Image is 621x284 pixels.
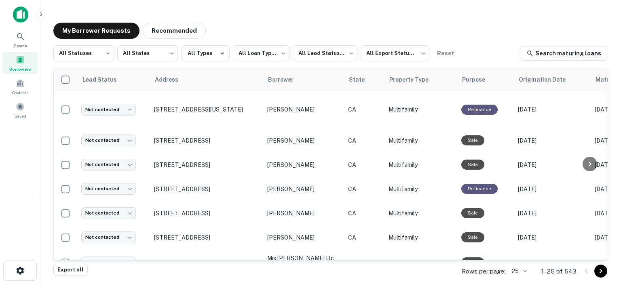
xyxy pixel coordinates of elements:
p: Multifamily [389,105,453,114]
p: [STREET_ADDRESS] [154,137,259,144]
div: All States [117,43,178,64]
p: CA [348,233,380,242]
p: [PERSON_NAME] [267,160,340,169]
th: State [344,68,384,91]
button: Recommended [143,23,206,39]
p: Multifamily [389,136,453,145]
p: [STREET_ADDRESS][US_STATE] [154,106,259,113]
span: Borrowers [9,66,31,72]
span: Address [155,75,189,84]
div: Sale [461,232,484,242]
a: Borrowers [2,52,38,74]
span: Origination Date [519,75,576,84]
span: Borrower [268,75,304,84]
p: [DATE] [518,105,587,114]
p: [DATE] [518,233,587,242]
p: Multifamily [389,209,453,218]
p: CA [348,160,380,169]
p: [DATE] [518,160,587,169]
div: Not contacted [81,183,136,195]
th: Borrower [263,68,344,91]
p: [STREET_ADDRESS] [154,234,259,241]
div: Not contacted [81,104,136,116]
p: Multifamily [389,185,453,194]
p: CA [348,105,380,114]
div: Sale [461,257,484,267]
div: Sale [461,208,484,218]
th: Address [150,68,263,91]
a: Contacts [2,76,38,97]
div: All Lead Statuses [293,43,357,64]
p: mis [PERSON_NAME] llc series 9 [267,254,340,271]
p: [PERSON_NAME] [267,105,340,114]
div: Not contacted [81,135,136,146]
div: Not contacted [81,257,136,268]
span: Saved [15,113,26,119]
div: Not contacted [81,207,136,219]
p: [PERSON_NAME] [267,136,340,145]
div: Sale [461,160,484,170]
div: All Export Statuses [361,43,429,64]
p: CA [348,136,380,145]
p: [STREET_ADDRESS] [154,259,259,266]
div: 25 [509,265,528,277]
div: Not contacted [81,159,136,170]
p: [PERSON_NAME] [267,185,340,194]
th: Purpose [457,68,514,91]
th: Property Type [384,68,457,91]
button: All Types [181,45,230,61]
p: CA [348,185,380,194]
p: [STREET_ADDRESS] [154,210,259,217]
p: Multifamily [389,258,453,267]
div: Not contacted [81,231,136,243]
p: 1–25 of 543 [541,267,577,276]
p: [STREET_ADDRESS] [154,185,259,193]
span: Search [14,42,27,49]
div: All Statuses [53,43,114,64]
button: Reset [433,45,458,61]
iframe: Chat Widget [581,194,621,232]
span: Property Type [389,75,439,84]
p: [PERSON_NAME] [267,209,340,218]
th: Origination Date [514,68,591,91]
p: [DATE] [518,136,587,145]
p: Multifamily [389,233,453,242]
p: Rows per page: [462,267,505,276]
p: [DATE] [518,258,587,267]
button: My Borrower Requests [53,23,139,39]
p: CA [348,258,380,267]
a: Search maturing loans [520,46,608,61]
p: [DATE] [518,185,587,194]
button: Go to next page [594,265,607,278]
p: [PERSON_NAME] [267,233,340,242]
th: Lead Status [77,68,150,91]
div: This loan purpose was for refinancing [461,184,498,194]
span: Lead Status [82,75,127,84]
p: Multifamily [389,160,453,169]
img: capitalize-icon.png [13,6,28,23]
span: State [349,75,375,84]
div: This loan purpose was for refinancing [461,105,498,115]
p: CA [348,209,380,218]
div: All Loan Types [233,43,289,64]
p: [DATE] [518,209,587,218]
a: Saved [2,99,38,121]
p: [STREET_ADDRESS] [154,161,259,168]
span: Contacts [12,89,28,96]
span: Purpose [462,75,496,84]
button: Export all [53,264,88,276]
a: Search [2,29,38,50]
div: Sale [461,135,484,145]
